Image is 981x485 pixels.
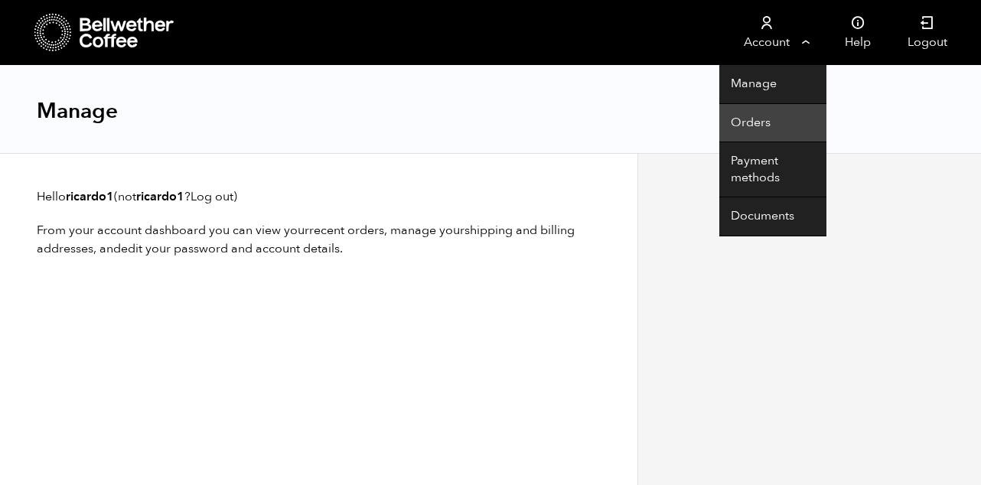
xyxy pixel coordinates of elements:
[719,142,826,197] a: Payment methods
[121,240,340,257] a: edit your password and account details
[719,65,826,104] a: Manage
[136,188,184,205] strong: ricardo1
[719,197,826,236] a: Documents
[191,188,233,205] a: Log out
[309,222,384,239] a: recent orders
[37,187,601,206] p: Hello (not ? )
[37,97,118,125] h1: Manage
[37,221,601,258] p: From your account dashboard you can view your , manage your , and .
[66,188,114,205] strong: ricardo1
[719,104,826,143] a: Orders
